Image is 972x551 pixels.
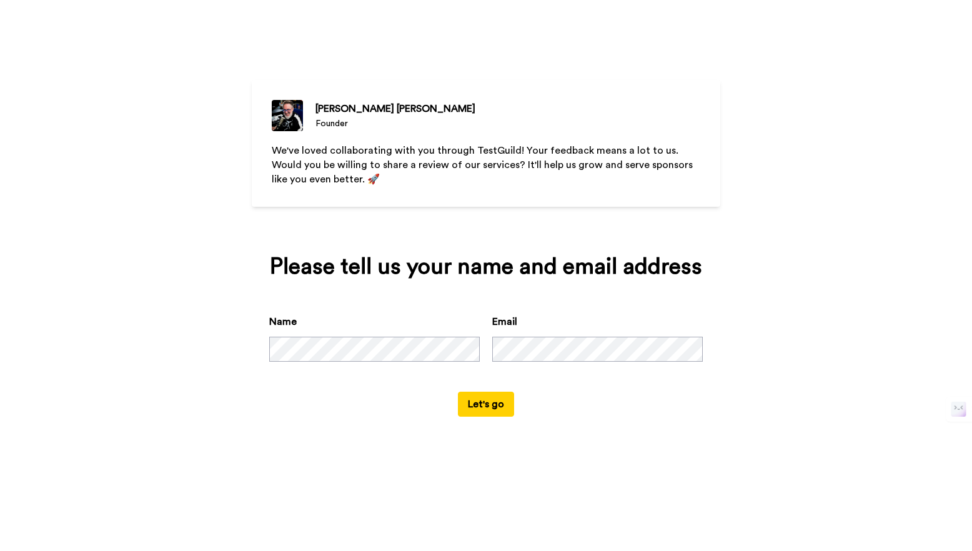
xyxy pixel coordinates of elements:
button: Let's go [458,392,514,417]
div: [PERSON_NAME] [PERSON_NAME] [315,101,475,116]
img: Founder [272,100,303,131]
label: Email [492,314,517,329]
div: Founder [315,117,475,130]
div: Please tell us your name and email address [269,254,703,279]
label: Name [269,314,297,329]
span: We've loved collaborating with you through TestGuild! Your feedback means a lot to us. Would you ... [272,146,695,184]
